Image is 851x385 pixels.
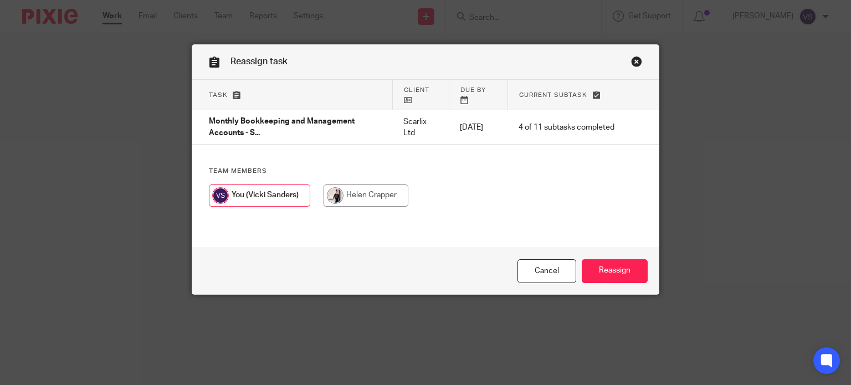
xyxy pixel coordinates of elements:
p: Scarlix Ltd [403,116,438,139]
input: Reassign [582,259,648,283]
span: Due by [460,87,486,93]
p: [DATE] [460,122,496,133]
span: Client [404,87,429,93]
a: Close this dialog window [631,56,642,71]
span: Monthly Bookkeeping and Management Accounts - S... [209,118,355,137]
td: 4 of 11 subtasks completed [507,110,626,145]
span: Current subtask [519,92,587,98]
h4: Team members [209,167,643,176]
span: Reassign task [230,57,288,66]
span: Task [209,92,228,98]
a: Close this dialog window [517,259,576,283]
